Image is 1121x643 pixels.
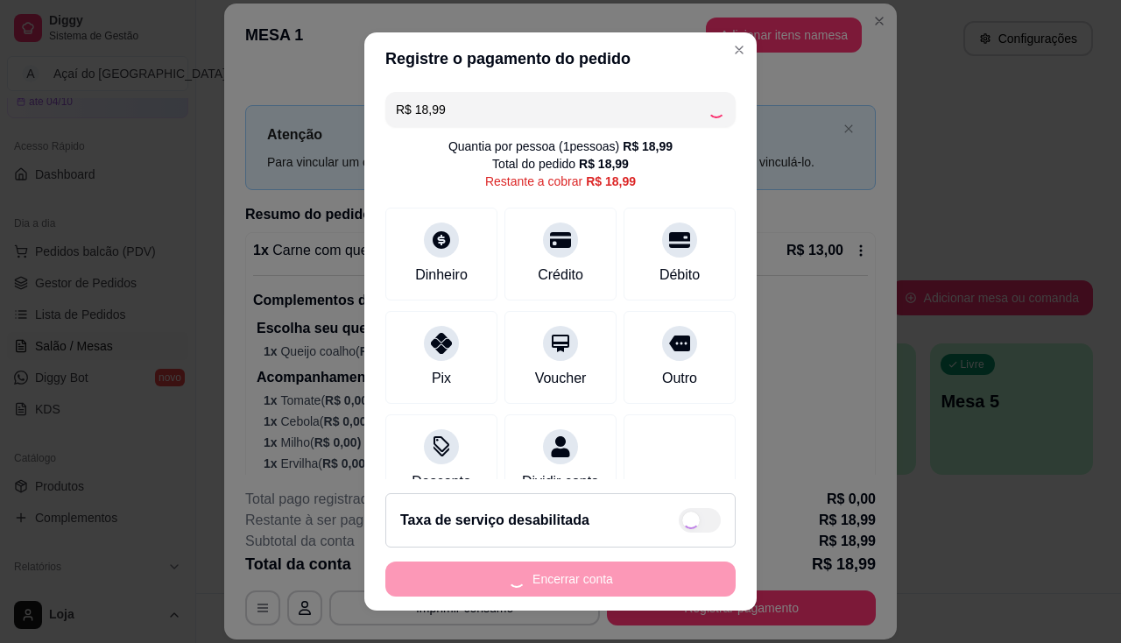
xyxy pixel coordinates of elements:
[579,155,629,173] div: R$ 18,99
[492,155,629,173] div: Total do pedido
[400,510,589,531] h2: Taxa de serviço desabilitada
[535,368,587,389] div: Voucher
[485,173,636,190] div: Restante a cobrar
[725,36,753,64] button: Close
[659,265,700,286] div: Débito
[662,368,697,389] div: Outro
[448,138,673,155] div: Quantia por pessoa ( 1 pessoas)
[586,173,636,190] div: R$ 18,99
[412,471,471,492] div: Desconto
[538,265,583,286] div: Crédito
[396,92,708,127] input: Ex.: hambúrguer de cordeiro
[522,471,599,492] div: Dividir conta
[708,101,725,118] div: Loading
[415,265,468,286] div: Dinheiro
[432,368,451,389] div: Pix
[364,32,757,85] header: Registre o pagamento do pedido
[623,138,673,155] div: R$ 18,99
